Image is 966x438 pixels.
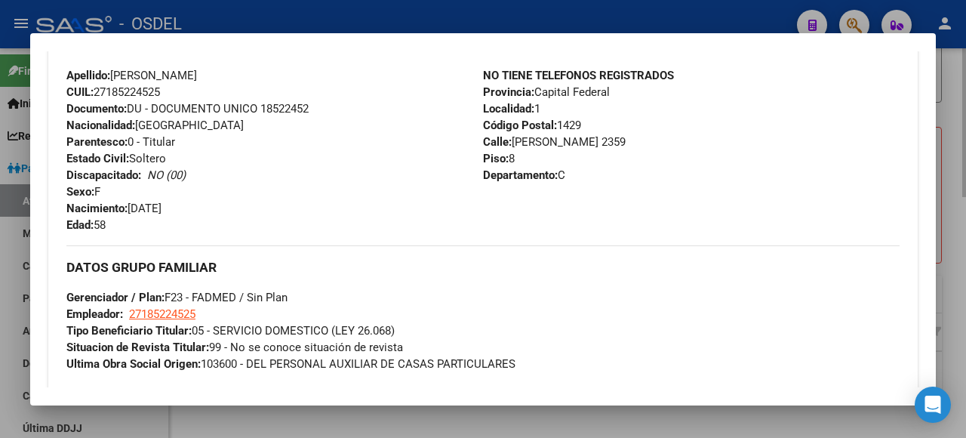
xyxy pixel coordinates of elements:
[66,202,162,215] span: [DATE]
[66,341,209,354] strong: Situacion de Revista Titular:
[483,69,674,82] strong: NO TIENE TELEFONOS REGISTRADOS
[66,218,106,232] span: 58
[66,324,192,338] strong: Tipo Beneficiario Titular:
[66,152,129,165] strong: Estado Civil:
[66,168,141,182] strong: Discapacitado:
[483,119,557,132] strong: Código Postal:
[66,357,515,371] span: 103600 - DEL PERSONAL AUXILIAR DE CASAS PARTICULARES
[66,135,128,149] strong: Parentesco:
[66,341,403,354] span: 99 - No se conoce situación de revista
[483,85,534,99] strong: Provincia:
[483,135,626,149] span: [PERSON_NAME] 2359
[66,102,127,116] strong: Documento:
[66,291,165,304] strong: Gerenciador / Plan:
[483,102,540,116] span: 1
[66,202,128,215] strong: Nacimiento:
[66,324,395,338] span: 05 - SERVICIO DOMESTICO (LEY 26.068)
[66,259,900,276] h3: DATOS GRUPO FAMILIAR
[66,69,110,82] strong: Apellido:
[483,152,515,165] span: 8
[66,119,135,132] strong: Nacionalidad:
[483,168,558,182] strong: Departamento:
[66,135,175,149] span: 0 - Titular
[915,387,951,423] div: Open Intercom Messenger
[483,152,509,165] strong: Piso:
[66,357,201,371] strong: Ultima Obra Social Origen:
[66,291,288,304] span: F23 - FADMED / Sin Plan
[483,119,581,132] span: 1429
[66,218,94,232] strong: Edad:
[147,168,186,182] i: NO (00)
[66,307,123,321] strong: Empleador:
[483,85,610,99] span: Capital Federal
[66,85,160,99] span: 27185224525
[66,185,100,199] span: F
[129,307,195,321] span: 27185224525
[66,85,94,99] strong: CUIL:
[66,152,166,165] span: Soltero
[483,102,534,116] strong: Localidad:
[483,135,512,149] strong: Calle:
[66,102,309,116] span: DU - DOCUMENTO UNICO 18522452
[66,69,197,82] span: [PERSON_NAME]
[66,185,94,199] strong: Sexo:
[66,119,244,132] span: [GEOGRAPHIC_DATA]
[483,168,565,182] span: C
